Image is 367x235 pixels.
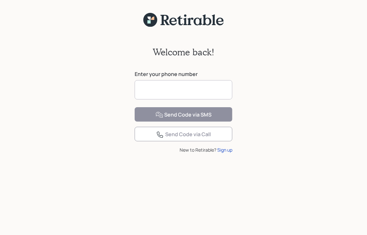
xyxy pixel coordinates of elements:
div: Sign up [217,146,232,153]
label: Enter your phone number [135,70,232,78]
h2: Welcome back! [153,47,214,58]
button: Send Code via Call [135,127,232,141]
div: Send Code via SMS [156,111,212,119]
button: Send Code via SMS [135,107,232,122]
div: Send Code via Call [156,131,211,138]
div: New to Retirable? [135,146,232,153]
